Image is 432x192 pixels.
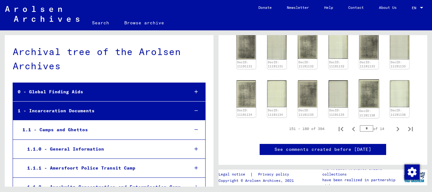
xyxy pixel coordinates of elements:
[253,171,297,178] a: Privacy policy
[84,15,117,30] a: Search
[268,60,283,68] a: DocID: 11191131
[18,124,184,136] div: 1.1 - Camps and Ghettos
[404,164,420,180] img: Change consent
[359,109,375,117] a: DocID: 11191136
[329,108,344,116] a: DocID: 11191135
[237,32,256,59] img: 001.jpg
[13,45,206,73] div: Archival tree of the Arolsen Archives
[268,108,283,116] a: DocID: 11191134
[390,80,409,107] img: 002.jpg
[391,108,406,116] a: DocID: 11191136
[412,6,419,10] span: EN
[329,32,348,59] img: 002.jpg
[347,122,360,135] button: Previous page
[322,177,401,189] p: have been realized in partnership with
[335,122,347,135] button: First page
[392,122,404,135] button: Next page
[329,80,348,108] img: 002.jpg
[299,108,314,116] a: DocID: 11191135
[267,32,287,59] img: 002.jpg
[391,60,406,68] a: DocID: 11191133
[329,60,344,68] a: DocID: 11191132
[237,108,252,116] a: DocID: 11191134
[237,80,256,108] img: 001.jpg
[322,166,401,177] p: The Arolsen Archives online collections
[298,80,317,108] img: 001.jpg
[289,126,324,132] div: 151 – 180 of 394
[13,86,184,98] div: 0 - Global Finding Aids
[275,146,371,153] a: See comments created before [DATE]
[298,32,317,59] img: 001.jpg
[267,80,287,107] img: 002.jpg
[5,6,79,22] img: Arolsen_neg.svg
[22,143,184,155] div: 1.1.0 - General Information
[22,162,184,174] div: 1.1.1 - Amersfoort Police Transit Camp
[299,60,314,68] a: DocID: 11191132
[359,32,379,59] img: 001.jpg
[404,122,417,135] button: Last page
[117,15,172,30] a: Browse archive
[359,79,379,108] img: 001.jpg
[219,171,297,178] div: |
[13,105,184,117] div: 1 - Incarceration Documents
[390,32,409,59] img: 002.jpg
[219,178,297,183] p: Copyright © Arolsen Archives, 2021
[237,60,252,68] a: DocID: 11191131
[219,171,250,178] a: Legal notice
[360,60,375,68] a: DocID: 11191133
[360,126,392,132] div: of 14
[403,169,426,185] img: yv_logo.png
